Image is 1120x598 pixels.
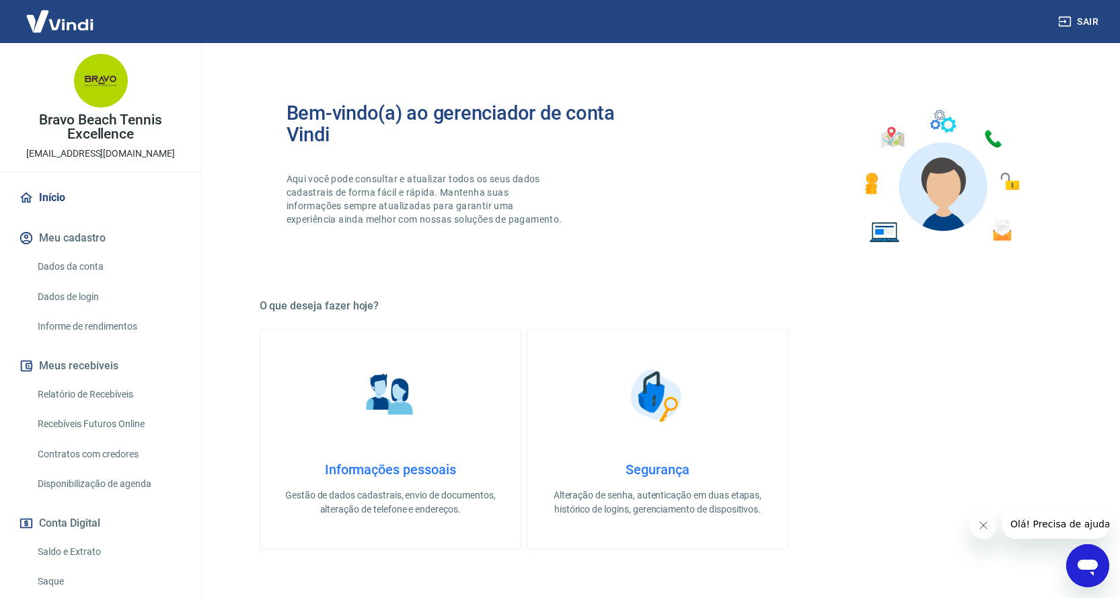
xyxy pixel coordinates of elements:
[16,351,185,381] button: Meus recebíveis
[549,488,766,517] p: Alteração de senha, autenticação em duas etapas, histórico de logins, gerenciamento de dispositivos.
[16,1,104,42] img: Vindi
[1002,509,1109,539] iframe: Mensagem da empresa
[16,509,185,538] button: Conta Digital
[287,102,658,145] h2: Bem-vindo(a) ao gerenciador de conta Vindi
[260,329,521,550] a: Informações pessoaisInformações pessoaisGestão de dados cadastrais, envio de documentos, alteraçã...
[287,172,565,226] p: Aqui você pode consultar e atualizar todos os seus dados cadastrais de forma fácil e rápida. Mant...
[1066,544,1109,587] iframe: Botão para abrir a janela de mensagens
[549,461,766,478] h4: Segurança
[282,488,499,517] p: Gestão de dados cadastrais, envio de documentos, alteração de telefone e endereços.
[32,313,185,340] a: Informe de rendimentos
[32,381,185,408] a: Relatório de Recebíveis
[260,299,1056,313] h5: O que deseja fazer hoje?
[8,9,113,20] span: Olá! Precisa de ajuda?
[32,538,185,566] a: Saldo e Extrato
[32,568,185,595] a: Saque
[74,54,128,108] img: 9b712bdf-b3bb-44e1-aa76-4bd371055ede.jpeg
[970,512,997,539] iframe: Fechar mensagem
[26,147,175,161] p: [EMAIL_ADDRESS][DOMAIN_NAME]
[32,253,185,281] a: Dados da conta
[11,113,190,141] p: Bravo Beach Tennis Excellence
[624,362,691,429] img: Segurança
[32,410,185,438] a: Recebíveis Futuros Online
[32,441,185,468] a: Contratos com credores
[527,329,788,550] a: SegurançaSegurançaAlteração de senha, autenticação em duas etapas, histórico de logins, gerenciam...
[853,102,1029,251] img: Imagem de um avatar masculino com diversos icones exemplificando as funcionalidades do gerenciado...
[16,223,185,253] button: Meu cadastro
[32,470,185,498] a: Disponibilização de agenda
[16,183,185,213] a: Início
[1055,9,1104,34] button: Sair
[357,362,424,429] img: Informações pessoais
[32,283,185,311] a: Dados de login
[282,461,499,478] h4: Informações pessoais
